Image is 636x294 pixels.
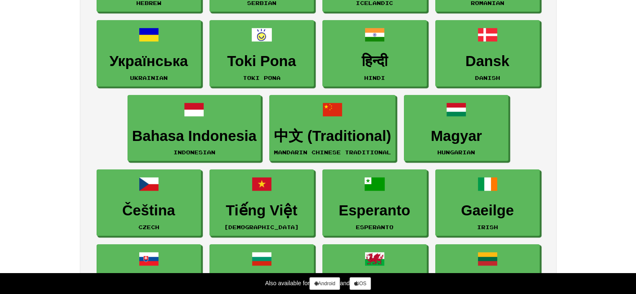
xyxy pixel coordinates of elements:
[97,20,201,87] a: УкраїнськаUkrainian
[309,277,340,290] a: Android
[404,95,508,161] a: MagyarHungarian
[132,128,257,144] h3: Bahasa Indonesia
[440,202,535,219] h3: Gaeilge
[274,128,391,144] h3: 中文 (Traditional)
[214,202,309,219] h3: Tiếng Việt
[364,75,385,81] small: Hindi
[128,95,261,161] a: Bahasa IndonesiaIndonesian
[101,53,197,69] h3: Українська
[224,224,299,230] small: [DEMOGRAPHIC_DATA]
[475,75,500,81] small: Danish
[269,95,396,161] a: 中文 (Traditional)Mandarin Chinese Traditional
[97,169,201,236] a: ČeštinaCzech
[356,224,393,230] small: Esperanto
[327,53,422,69] h3: हिन्दी
[243,75,281,81] small: Toki Pona
[101,202,197,219] h3: Čeština
[209,20,314,87] a: Toki PonaToki Pona
[350,277,371,290] a: iOS
[214,53,309,69] h3: Toki Pona
[440,53,535,69] h3: Dansk
[322,169,427,236] a: EsperantoEsperanto
[409,128,504,144] h3: Magyar
[130,75,168,81] small: Ukrainian
[437,149,475,155] small: Hungarian
[435,20,540,87] a: DanskDanish
[477,224,498,230] small: Irish
[327,202,422,219] h3: Esperanto
[209,169,314,236] a: Tiếng Việt[DEMOGRAPHIC_DATA]
[138,224,159,230] small: Czech
[274,149,391,155] small: Mandarin Chinese Traditional
[322,20,427,87] a: हिन्दीHindi
[435,169,540,236] a: GaeilgeIrish
[173,149,215,155] small: Indonesian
